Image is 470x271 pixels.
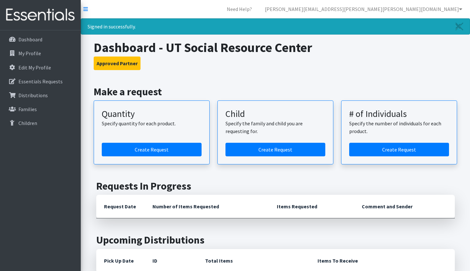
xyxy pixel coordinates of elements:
[94,86,457,98] h2: Make a request
[145,195,269,218] th: Number of Items Requested
[3,103,78,116] a: Families
[96,195,145,218] th: Request Date
[102,143,202,156] a: Create a request by quantity
[260,3,467,16] a: [PERSON_NAME][EMAIL_ADDRESS][PERSON_NAME][PERSON_NAME][DOMAIN_NAME]
[96,180,455,192] h2: Requests In Progress
[3,33,78,46] a: Dashboard
[269,195,354,218] th: Items Requested
[96,234,455,246] h2: Upcoming Distributions
[3,47,78,60] a: My Profile
[18,64,51,71] p: Edit My Profile
[94,40,457,55] h1: Dashboard - UT Social Resource Center
[81,18,470,35] div: Signed in successfully.
[18,50,41,57] p: My Profile
[94,57,141,70] button: Approved Partner
[225,120,325,135] p: Specify the family and child you are requesting for.
[225,109,325,120] h3: Child
[3,4,78,26] img: HumanEssentials
[349,143,449,156] a: Create a request by number of individuals
[18,106,37,112] p: Families
[354,195,454,218] th: Comment and Sender
[3,75,78,88] a: Essentials Requests
[3,61,78,74] a: Edit My Profile
[3,89,78,102] a: Distributions
[225,143,325,156] a: Create a request for a child or family
[18,36,42,43] p: Dashboard
[3,117,78,130] a: Children
[18,120,37,126] p: Children
[102,120,202,127] p: Specify quantity for each product.
[349,120,449,135] p: Specify the number of individuals for each product.
[349,109,449,120] h3: # of Individuals
[18,92,48,99] p: Distributions
[222,3,257,16] a: Need Help?
[449,19,470,34] a: Close
[18,78,63,85] p: Essentials Requests
[102,109,202,120] h3: Quantity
